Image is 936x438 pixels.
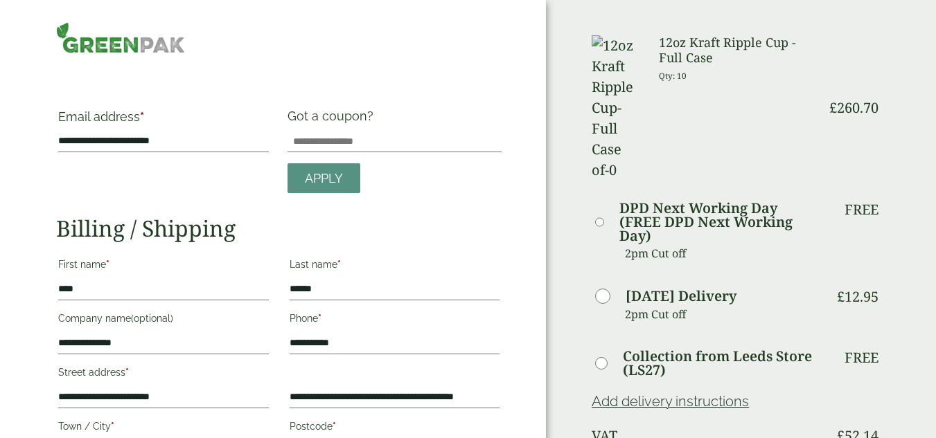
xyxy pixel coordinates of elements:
label: Street address [58,363,269,386]
img: GreenPak Supplies [56,22,185,53]
abbr: required [140,109,144,124]
span: (optional) [131,313,173,324]
label: First name [58,255,269,278]
abbr: required [318,313,321,324]
label: Got a coupon? [288,109,379,130]
abbr: required [337,259,341,270]
a: Apply [288,163,360,193]
span: Apply [305,171,343,186]
label: Company name [58,309,269,332]
abbr: required [106,259,109,270]
h2: Billing / Shipping [56,215,502,241]
abbr: required [111,421,114,432]
abbr: required [125,367,129,378]
abbr: required [333,421,336,432]
label: Email address [58,111,269,130]
label: Phone [290,309,500,332]
label: Last name [290,255,500,278]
